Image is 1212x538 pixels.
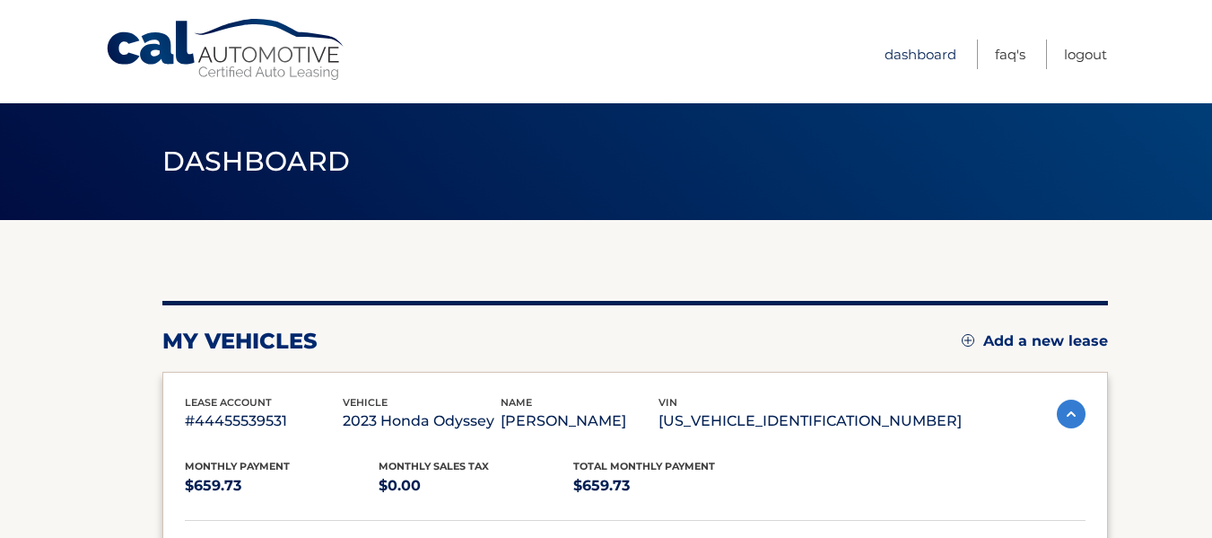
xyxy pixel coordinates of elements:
p: $659.73 [573,473,768,498]
span: Total Monthly Payment [573,460,715,472]
a: Logout [1064,40,1107,69]
span: Monthly sales Tax [379,460,489,472]
a: FAQ's [995,40,1025,69]
span: vehicle [343,396,388,409]
span: lease account [185,396,272,409]
img: accordion-active.svg [1057,400,1086,428]
img: add.svg [962,334,974,347]
a: Cal Automotive [105,18,347,82]
span: Monthly Payment [185,460,290,472]
h2: my vehicles [162,328,318,355]
p: [PERSON_NAME] [501,409,658,434]
p: 2023 Honda Odyssey [343,409,501,434]
span: name [501,396,532,409]
p: [US_VEHICLE_IDENTIFICATION_NUMBER] [658,409,962,434]
span: Dashboard [162,145,351,178]
a: Add a new lease [962,332,1108,350]
p: $0.00 [379,473,573,498]
span: vin [658,396,677,409]
p: #44455539531 [185,409,343,434]
p: $659.73 [185,473,379,498]
a: Dashboard [885,40,956,69]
